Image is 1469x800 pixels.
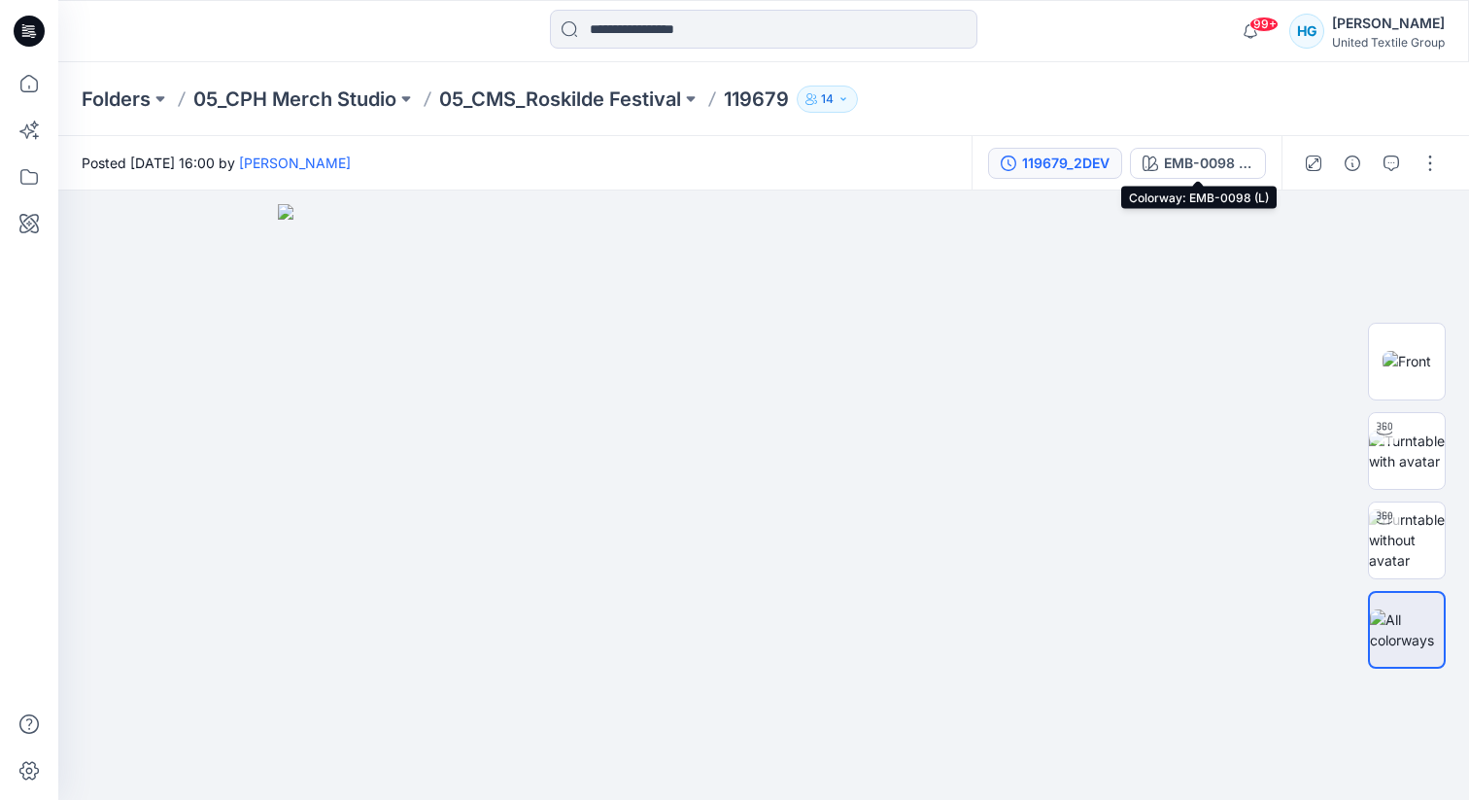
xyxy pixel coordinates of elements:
[1337,148,1368,179] button: Details
[193,86,396,113] a: 05_CPH Merch Studio
[439,86,681,113] a: 05_CMS_Roskilde Festival
[82,86,151,113] a: Folders
[1369,509,1445,571] img: Turntable without avatar
[1249,17,1279,32] span: 99+
[821,88,834,110] p: 14
[239,155,351,171] a: [PERSON_NAME]
[1332,12,1445,35] div: [PERSON_NAME]
[724,86,789,113] p: 119679
[988,148,1122,179] button: 119679_2DEV
[1022,153,1110,174] div: 119679_2DEV
[1370,609,1444,650] img: All colorways
[1383,351,1431,371] img: Front
[1289,14,1324,49] div: HG
[797,86,858,113] button: 14
[1164,153,1253,174] div: EMB-0098 (L)
[82,153,351,173] span: Posted [DATE] 16:00 by
[1130,148,1266,179] button: EMB-0098 (L)
[1332,35,1445,50] div: United Textile Group
[1369,431,1445,471] img: Turntable with avatar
